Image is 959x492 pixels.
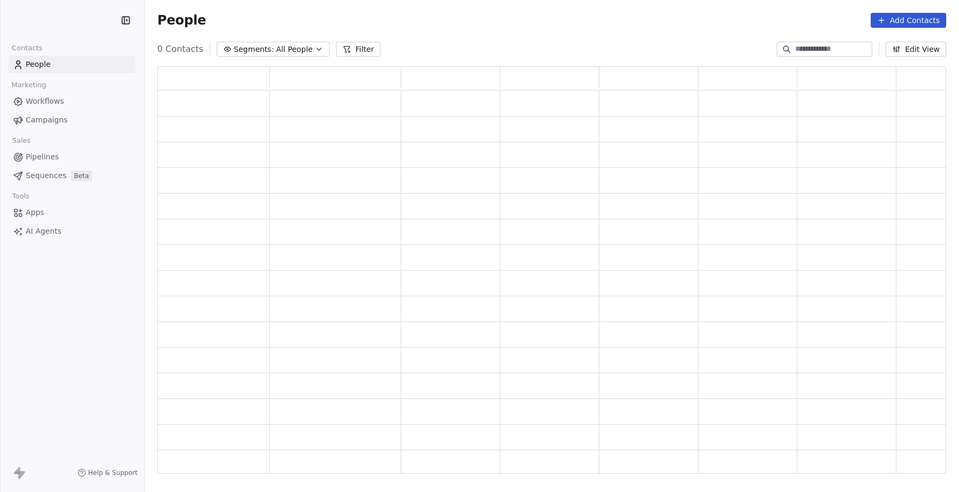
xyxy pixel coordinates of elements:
[9,111,135,129] a: Campaigns
[26,114,67,126] span: Campaigns
[7,188,34,204] span: Tools
[88,468,138,477] span: Help & Support
[234,44,274,55] span: Segments:
[336,42,380,57] button: Filter
[26,151,59,163] span: Pipelines
[7,133,35,149] span: Sales
[871,13,946,28] button: Add Contacts
[7,40,47,56] span: Contacts
[71,171,92,181] span: Beta
[26,96,64,107] span: Workflows
[9,93,135,110] a: Workflows
[9,167,135,184] a: SequencesBeta
[886,42,946,57] button: Edit View
[157,43,203,56] span: 0 Contacts
[9,56,135,73] a: People
[9,148,135,166] a: Pipelines
[26,170,66,181] span: Sequences
[26,226,62,237] span: AI Agents
[7,77,51,93] span: Marketing
[26,59,51,70] span: People
[157,12,206,28] span: People
[276,44,313,55] span: All People
[9,222,135,240] a: AI Agents
[9,204,135,221] a: Apps
[26,207,44,218] span: Apps
[78,468,138,477] a: Help & Support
